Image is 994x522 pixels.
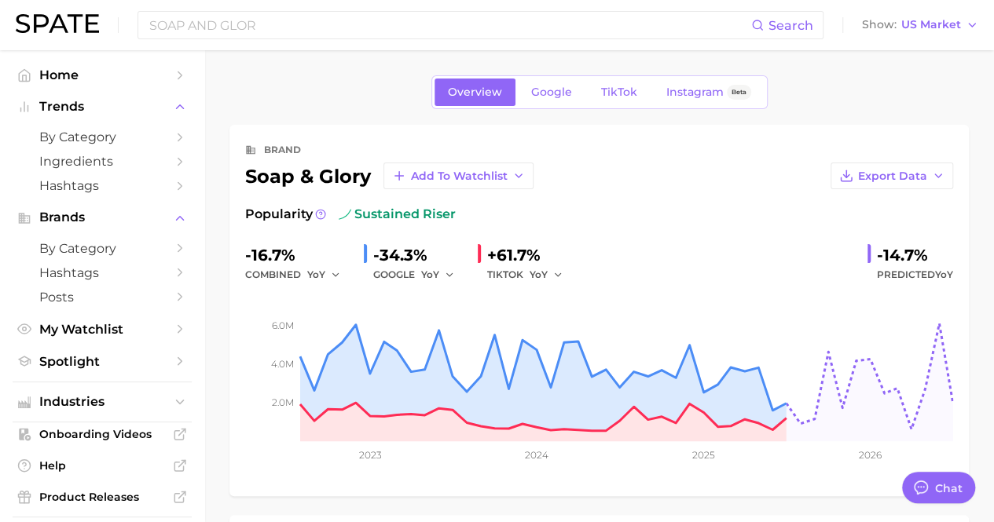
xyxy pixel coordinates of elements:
span: Popularity [245,205,313,224]
button: Export Data [831,162,953,189]
span: YoY [421,268,439,281]
tspan: 2025 [692,449,715,461]
span: Brands [39,210,165,224]
span: Ingredients [39,154,165,169]
span: Show [862,20,897,29]
div: -14.7% [877,243,953,268]
a: Help [13,454,192,477]
div: TIKTOK [487,265,574,284]
span: by Category [39,130,165,144]
span: Help [39,458,165,473]
span: Overview [448,86,502,99]
tspan: 2023 [358,449,381,461]
div: -16.7% [245,243,351,268]
span: Search [768,18,813,33]
a: Ingredients [13,149,192,173]
span: Home [39,68,165,82]
span: Trends [39,100,165,114]
span: by Category [39,241,165,256]
div: GOOGLE [373,265,465,284]
img: sustained riser [339,208,351,221]
button: YoY [421,265,455,284]
tspan: 2024 [525,449,548,461]
span: Hashtags [39,265,165,280]
div: soap & glory [245,162,534,189]
a: Spotlight [13,349,192,374]
div: combined [245,265,351,284]
a: by Category [13,236,192,261]
span: YoY [530,268,548,281]
button: Trends [13,95,192,119]
span: TikTok [601,86,637,99]
span: US Market [901,20,961,29]
input: Search here for a brand, industry, or ingredient [148,12,751,38]
button: YoY [307,265,341,284]
span: Hashtags [39,178,165,193]
span: Predicted [877,265,953,284]
span: Industries [39,395,165,409]
a: Hashtags [13,261,192,285]
a: Posts [13,285,192,309]
a: TikTok [588,78,651,106]
span: Onboarding Videos [39,427,165,441]
span: Spotlight [39,354,165,369]
span: sustained riser [339,205,456,224]
a: My Watchlist [13,317,192,341]
a: Onboarding Videos [13,422,192,446]
a: Home [13,63,192,87]
a: Product Releases [13,485,192,509]
div: +61.7% [487,243,574,268]
span: Product Releases [39,490,165,504]
span: Beta [732,86,746,99]
span: Add to Watchlist [411,170,508,183]
tspan: 2026 [859,449,882,461]
span: Google [531,86,572,99]
a: Hashtags [13,173,192,198]
div: -34.3% [373,243,465,268]
a: Overview [435,78,515,106]
a: by Category [13,125,192,149]
span: YoY [307,268,325,281]
a: InstagramBeta [653,78,765,106]
span: Posts [39,290,165,305]
span: YoY [935,268,953,280]
button: Industries [13,390,192,414]
button: ShowUS Market [858,15,982,35]
button: Brands [13,206,192,229]
img: SPATE [16,14,99,33]
div: brand [264,141,301,159]
span: Instagram [666,86,724,99]
span: Export Data [858,170,927,183]
button: YoY [530,265,563,284]
a: Google [518,78,585,106]
span: My Watchlist [39,322,165,337]
button: Add to Watchlist [383,162,534,189]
